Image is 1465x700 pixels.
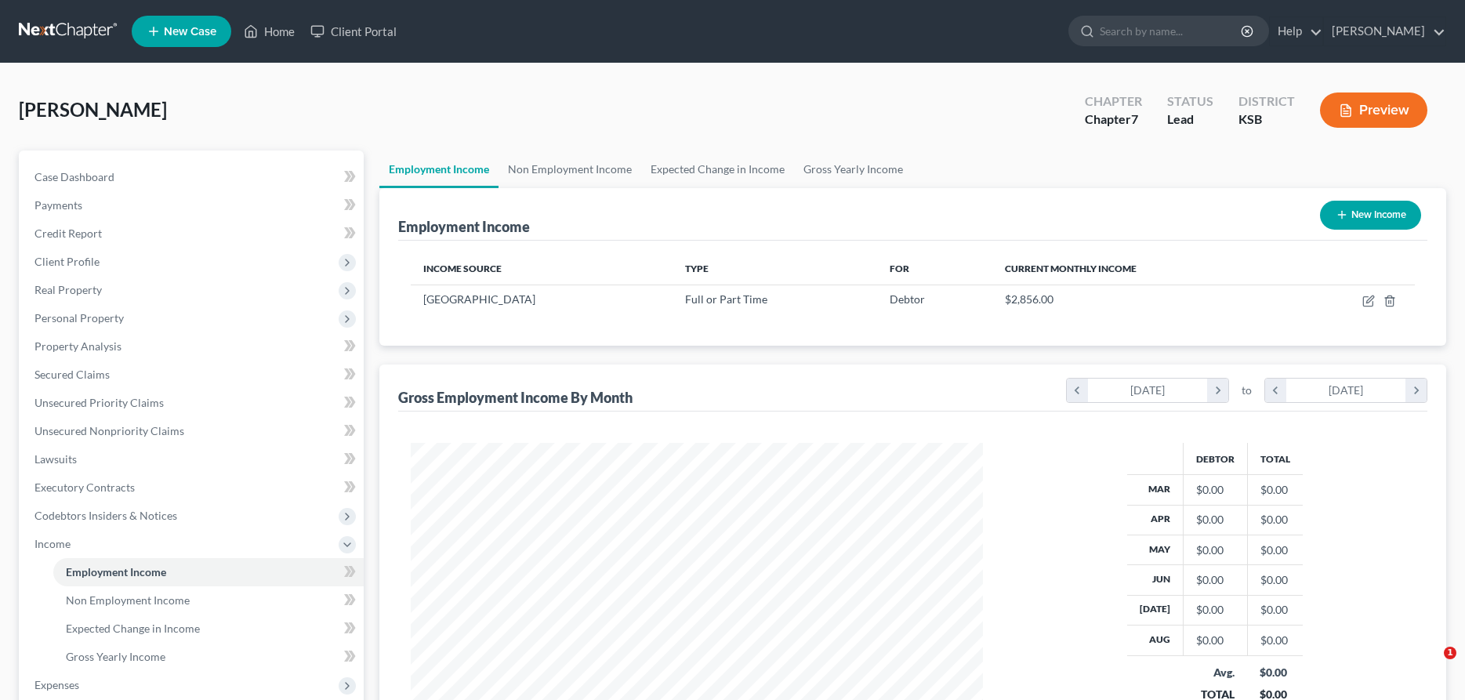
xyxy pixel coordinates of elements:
span: Gross Yearly Income [66,650,165,663]
th: Aug [1127,626,1184,655]
div: Status [1167,92,1213,111]
span: New Case [164,26,216,38]
a: Employment Income [379,151,499,188]
div: Employment Income [398,217,530,236]
a: Non Employment Income [53,586,364,615]
td: $0.00 [1247,535,1303,564]
div: Gross Employment Income By Month [398,388,633,407]
a: Property Analysis [22,332,364,361]
div: Chapter [1085,92,1142,111]
span: Codebtors Insiders & Notices [34,509,177,522]
span: Type [685,263,709,274]
a: Unsecured Priority Claims [22,389,364,417]
th: Mar [1127,475,1184,505]
div: Lead [1167,111,1213,129]
span: Real Property [34,283,102,296]
div: KSB [1238,111,1295,129]
th: Total [1247,443,1303,474]
span: Payments [34,198,82,212]
a: Unsecured Nonpriority Claims [22,417,364,445]
div: Avg. [1195,665,1235,680]
a: Case Dashboard [22,163,364,191]
i: chevron_left [1265,379,1286,402]
button: Preview [1320,92,1427,128]
a: Employment Income [53,558,364,586]
div: District [1238,92,1295,111]
span: Unsecured Priority Claims [34,396,164,409]
span: Unsecured Nonpriority Claims [34,424,184,437]
span: to [1242,383,1252,398]
a: Gross Yearly Income [53,643,364,671]
i: chevron_right [1207,379,1228,402]
a: Client Portal [303,17,404,45]
a: Secured Claims [22,361,364,389]
a: Credit Report [22,219,364,248]
iframe: Intercom live chat [1412,647,1449,684]
a: Home [236,17,303,45]
a: Help [1270,17,1322,45]
span: Client Profile [34,255,100,268]
span: Secured Claims [34,368,110,381]
i: chevron_left [1067,379,1088,402]
span: Income [34,537,71,550]
span: Case Dashboard [34,170,114,183]
span: Expenses [34,678,79,691]
span: Lawsuits [34,452,77,466]
span: Property Analysis [34,339,121,353]
div: $0.00 [1196,602,1235,618]
div: $0.00 [1196,512,1235,528]
th: Jun [1127,565,1184,595]
td: $0.00 [1247,595,1303,625]
span: [PERSON_NAME] [19,98,167,121]
a: Non Employment Income [499,151,641,188]
span: Debtor [890,292,925,306]
span: [GEOGRAPHIC_DATA] [423,292,535,306]
th: Apr [1127,505,1184,535]
div: $0.00 [1196,633,1235,648]
td: $0.00 [1247,505,1303,535]
a: Gross Yearly Income [794,151,912,188]
span: 7 [1131,111,1138,126]
span: Executory Contracts [34,481,135,494]
i: chevron_right [1405,379,1427,402]
span: Non Employment Income [66,593,190,607]
span: Employment Income [66,565,166,578]
th: May [1127,535,1184,564]
span: For [890,263,909,274]
span: Expected Change in Income [66,622,200,635]
a: Expected Change in Income [641,151,794,188]
div: [DATE] [1286,379,1406,402]
td: $0.00 [1247,626,1303,655]
span: Current Monthly Income [1005,263,1137,274]
span: Full or Part Time [685,292,767,306]
div: Chapter [1085,111,1142,129]
input: Search by name... [1100,16,1243,45]
a: Expected Change in Income [53,615,364,643]
div: $0.00 [1260,665,1290,680]
span: Credit Report [34,227,102,240]
span: 1 [1444,647,1456,659]
td: $0.00 [1247,475,1303,505]
div: $0.00 [1196,542,1235,558]
a: Payments [22,191,364,219]
a: Lawsuits [22,445,364,473]
a: [PERSON_NAME] [1324,17,1445,45]
td: $0.00 [1247,565,1303,595]
div: [DATE] [1088,379,1208,402]
th: [DATE] [1127,595,1184,625]
div: $0.00 [1196,572,1235,588]
span: $2,856.00 [1005,292,1053,306]
span: Personal Property [34,311,124,325]
div: $0.00 [1196,482,1235,498]
a: Executory Contracts [22,473,364,502]
span: Income Source [423,263,502,274]
button: New Income [1320,201,1421,230]
th: Debtor [1183,443,1247,474]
